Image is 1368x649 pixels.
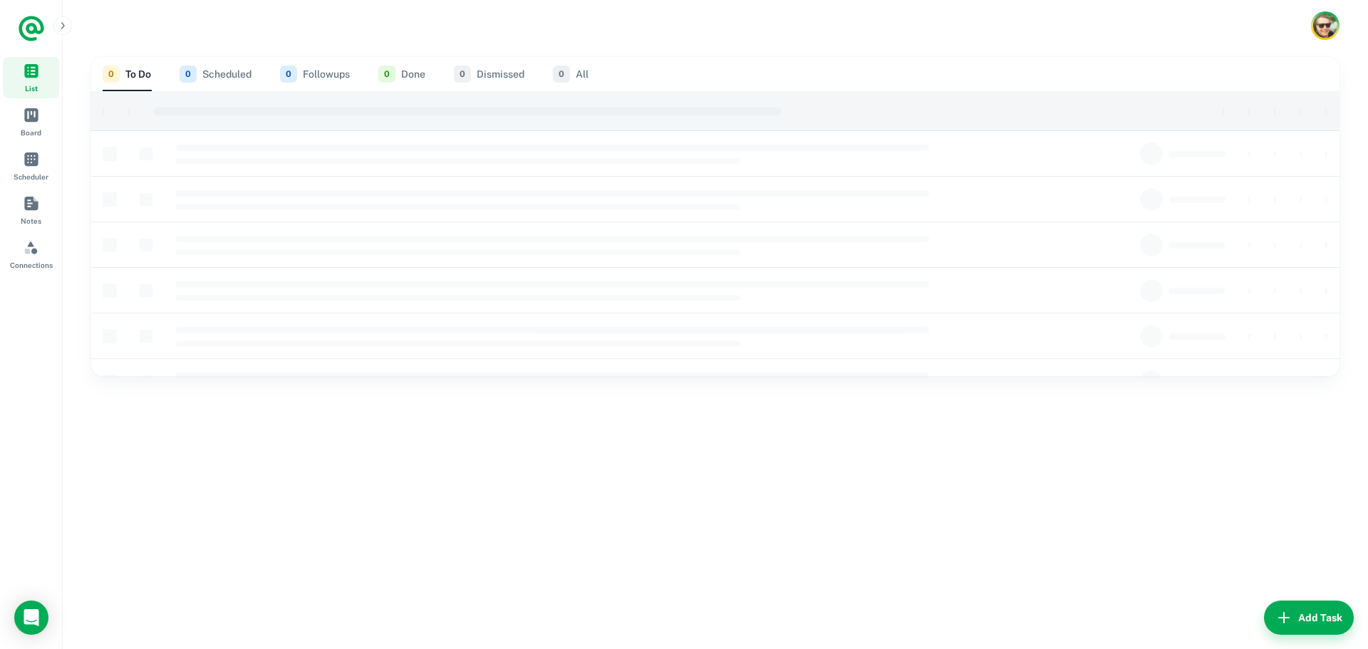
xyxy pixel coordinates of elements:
[378,66,395,83] span: 0
[454,57,524,91] button: Dismissed
[553,66,570,83] span: 0
[17,14,46,43] a: Logo
[3,101,59,142] a: Board
[14,171,48,182] span: Scheduler
[21,215,41,227] span: Notes
[3,57,59,98] a: List
[1264,601,1354,635] button: Add Task
[180,57,252,91] button: Scheduled
[103,66,120,83] span: 0
[14,601,48,635] div: Load Chat
[3,145,59,187] a: Scheduler
[103,57,151,91] button: To Do
[21,127,41,138] span: Board
[10,259,53,271] span: Connections
[3,189,59,231] a: Notes
[378,57,425,91] button: Done
[280,66,297,83] span: 0
[180,66,197,83] span: 0
[553,57,589,91] button: All
[3,234,59,275] a: Connections
[280,57,350,91] button: Followups
[25,83,38,94] span: List
[1311,11,1339,40] button: Account button
[1313,14,1337,38] img: Karl Chaffey
[454,66,471,83] span: 0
